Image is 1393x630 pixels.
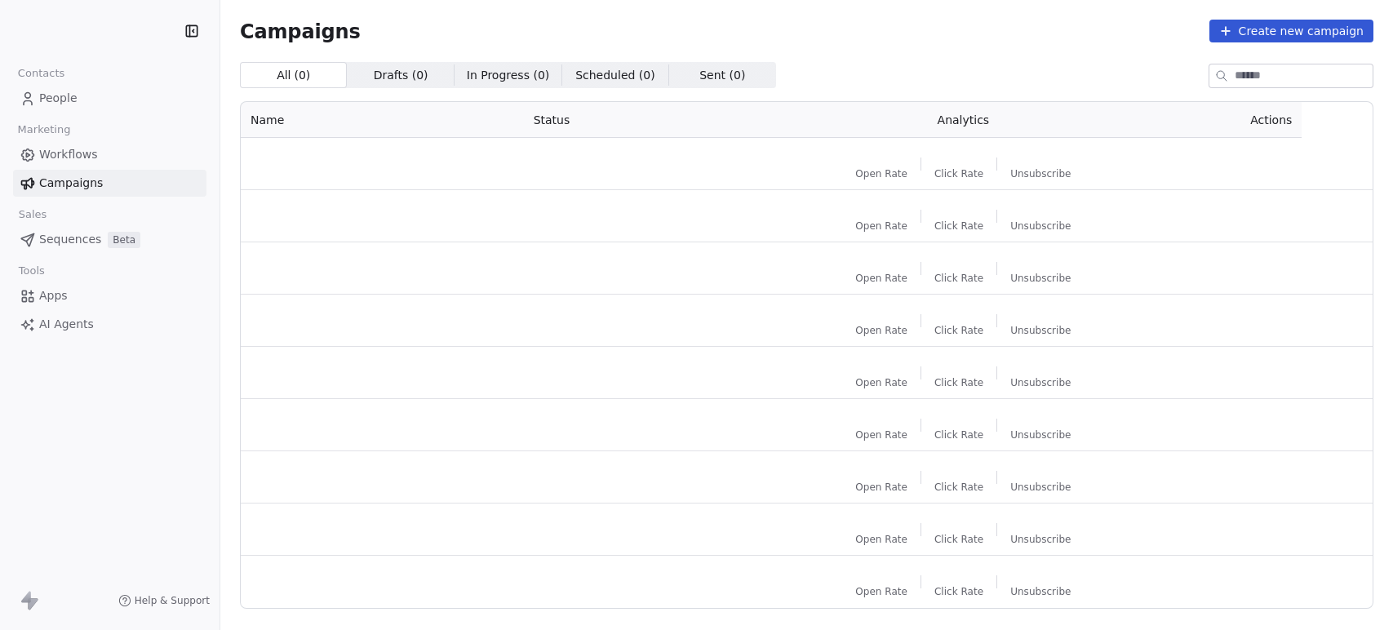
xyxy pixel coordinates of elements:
[467,67,550,84] span: In Progress ( 0 )
[39,231,101,248] span: Sequences
[1145,102,1302,138] th: Actions
[39,316,94,333] span: AI Agents
[934,272,983,285] span: Click Rate
[855,533,907,546] span: Open Rate
[524,102,782,138] th: Status
[374,67,428,84] span: Drafts ( 0 )
[39,90,78,107] span: People
[13,170,206,197] a: Campaigns
[1010,167,1071,180] span: Unsubscribe
[135,594,210,607] span: Help & Support
[39,175,103,192] span: Campaigns
[39,146,98,163] span: Workflows
[855,481,907,494] span: Open Rate
[855,324,907,337] span: Open Rate
[855,167,907,180] span: Open Rate
[781,102,1145,138] th: Analytics
[11,61,72,86] span: Contacts
[1010,220,1071,233] span: Unsubscribe
[855,220,907,233] span: Open Rate
[934,481,983,494] span: Click Rate
[699,67,745,84] span: Sent ( 0 )
[934,220,983,233] span: Click Rate
[108,232,140,248] span: Beta
[575,67,655,84] span: Scheduled ( 0 )
[13,311,206,338] a: AI Agents
[1010,585,1071,598] span: Unsubscribe
[1010,324,1071,337] span: Unsubscribe
[11,202,54,227] span: Sales
[241,102,524,138] th: Name
[934,585,983,598] span: Click Rate
[855,428,907,441] span: Open Rate
[118,594,210,607] a: Help & Support
[13,141,206,168] a: Workflows
[13,85,206,112] a: People
[1010,376,1071,389] span: Unsubscribe
[11,259,51,283] span: Tools
[934,428,983,441] span: Click Rate
[855,585,907,598] span: Open Rate
[13,226,206,253] a: SequencesBeta
[934,376,983,389] span: Click Rate
[934,167,983,180] span: Click Rate
[1209,20,1373,42] button: Create new campaign
[13,282,206,309] a: Apps
[1010,481,1071,494] span: Unsubscribe
[1010,272,1071,285] span: Unsubscribe
[1010,428,1071,441] span: Unsubscribe
[1010,533,1071,546] span: Unsubscribe
[240,20,361,42] span: Campaigns
[855,376,907,389] span: Open Rate
[855,272,907,285] span: Open Rate
[934,324,983,337] span: Click Rate
[11,118,78,142] span: Marketing
[39,287,68,304] span: Apps
[934,533,983,546] span: Click Rate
